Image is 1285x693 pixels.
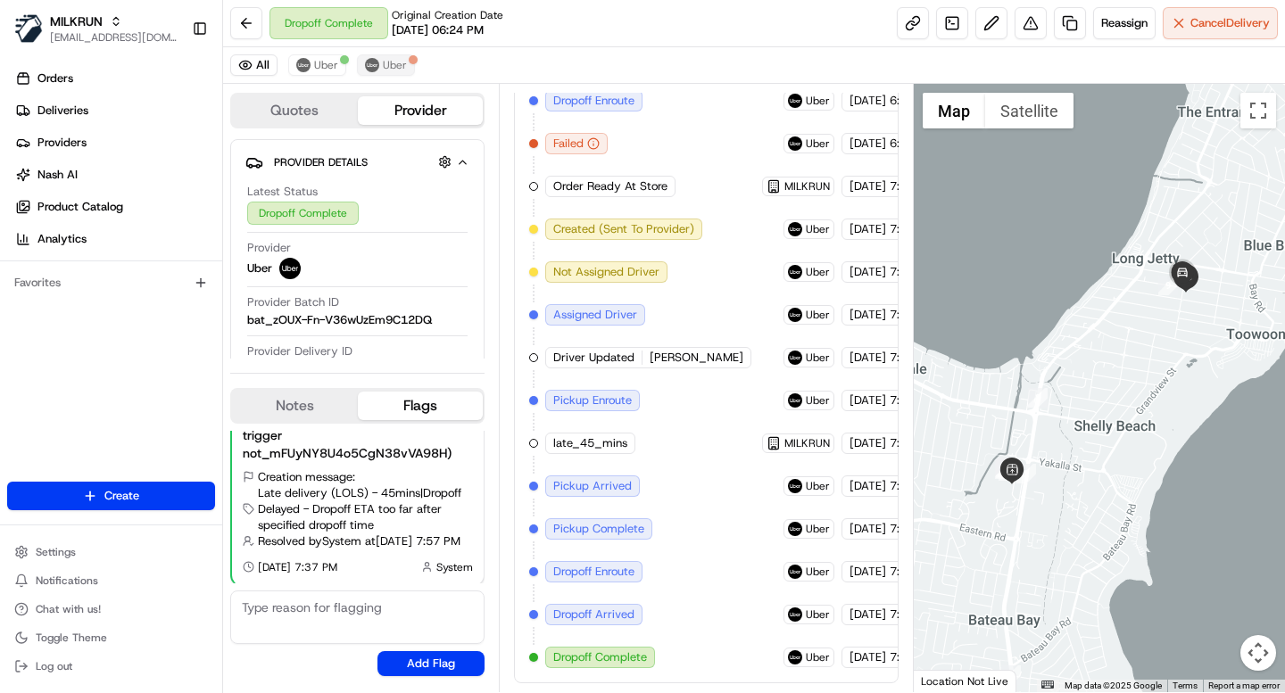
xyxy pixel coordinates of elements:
[46,115,294,134] input: Clear
[279,258,301,279] img: uber-new-logo.jpeg
[806,136,830,151] span: Uber
[151,400,165,415] div: 💻
[890,264,966,280] span: 7:32 PM AEST
[80,188,245,202] div: We're available if you need us!
[850,478,886,494] span: [DATE]
[1158,276,1178,295] div: 9
[7,161,222,189] a: Nash AI
[788,565,802,579] img: uber-new-logo.jpeg
[850,606,886,623] span: [DATE]
[37,70,73,87] span: Orders
[1101,15,1148,31] span: Reassign
[104,488,139,504] span: Create
[7,268,215,297] div: Favorites
[1163,7,1278,39] button: CancelDelivery
[767,436,830,450] button: MILKRUN
[247,260,272,276] span: Uber
[918,669,977,692] a: Open this area in Google Maps (opens a new window)
[1041,681,1054,689] button: Keyboard shortcuts
[178,442,216,456] span: Pylon
[247,312,432,328] span: bat_zOUX-Fn-V36wUzEm9C12DQ
[36,399,137,417] span: Knowledge Base
[50,12,103,30] span: MILKRUN
[806,351,830,365] span: Uber
[18,232,114,246] div: Past conversations
[7,597,215,622] button: Chat with us!
[232,392,358,420] button: Notes
[923,93,985,128] button: Show street map
[243,408,473,462] div: Auto resolved by [PERSON_NAME] (via trigger not_mFUyNY8U4o5CgN38vVA98H)
[788,607,802,622] img: uber-new-logo.jpeg
[36,631,107,645] span: Toggle Theme
[358,96,484,125] button: Provider
[850,350,886,366] span: [DATE]
[274,155,368,169] span: Provider Details
[553,178,667,194] span: Order Ready At Store
[806,565,830,579] span: Uber
[553,435,627,451] span: late_45_mins
[18,400,32,415] div: 📗
[148,276,154,291] span: •
[553,564,634,580] span: Dropoff Enroute
[247,240,291,256] span: Provider
[890,178,966,194] span: 7:00 PM AEST
[890,478,966,494] span: 7:51 PM AEST
[258,533,361,549] span: Resolved by System
[7,64,222,93] a: Orders
[890,435,966,451] span: 7:37 PM AEST
[230,54,278,76] button: All
[806,650,830,664] span: Uber
[850,93,886,109] span: [DATE]
[850,521,886,537] span: [DATE]
[7,654,215,679] button: Log out
[258,485,473,533] span: Late delivery (LOLS) - 45mins | Dropoff Delayed - Dropoff ETA too far after specified dropoff time
[788,479,802,493] img: uber-new-logo.jpeg
[18,170,50,202] img: 1736555255976-a54dd68f-1ca7-489b-9aae-adbdc363a1c4
[1173,681,1198,690] a: Terms
[890,307,966,323] span: 7:37 PM AEST
[148,325,154,339] span: •
[365,533,460,549] span: at [DATE] 7:57 PM
[890,221,966,237] span: 7:32 PM AEST
[392,22,484,38] span: [DATE] 06:24 PM
[392,8,503,22] span: Original Creation Date
[1016,464,1036,483] div: 2
[37,199,123,215] span: Product Catalog
[788,136,802,151] img: uber-new-logo.jpeg
[1065,681,1162,690] span: Map data ©2025 Google
[553,478,632,494] span: Pickup Arrived
[7,568,215,593] button: Notifications
[158,276,195,291] span: [DATE]
[37,103,88,119] span: Deliveries
[247,343,352,359] span: Provider Delivery ID
[890,350,966,366] span: 7:37 PM AEST
[553,392,632,408] span: Pickup Enroute
[1240,635,1276,671] button: Map camera controls
[788,308,802,322] img: uber-new-logo.jpeg
[998,458,1017,477] div: 7
[650,350,743,366] span: [PERSON_NAME]
[36,326,50,340] img: 1736555255976-a54dd68f-1ca7-489b-9aae-adbdc363a1c4
[890,521,966,537] span: 7:51 PM AEST
[50,30,178,45] button: [EMAIL_ADDRESS][DOMAIN_NAME]
[784,179,830,194] span: MILKRUN
[37,135,87,151] span: Providers
[850,178,886,194] span: [DATE]
[806,94,830,108] span: Uber
[850,307,886,323] span: [DATE]
[553,649,647,665] span: Dropoff Complete
[850,264,886,280] span: [DATE]
[788,650,802,664] img: uber-new-logo.jpeg
[365,58,379,72] img: uber-new-logo.jpeg
[36,573,98,588] span: Notifications
[553,136,584,152] span: Failed
[850,136,886,152] span: [DATE]
[14,14,43,43] img: MILKRUN
[37,167,78,183] span: Nash AI
[806,479,830,493] span: Uber
[806,393,830,408] span: Uber
[258,469,355,485] span: Creation message:
[553,307,637,323] span: Assigned Driver
[357,54,415,76] button: Uber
